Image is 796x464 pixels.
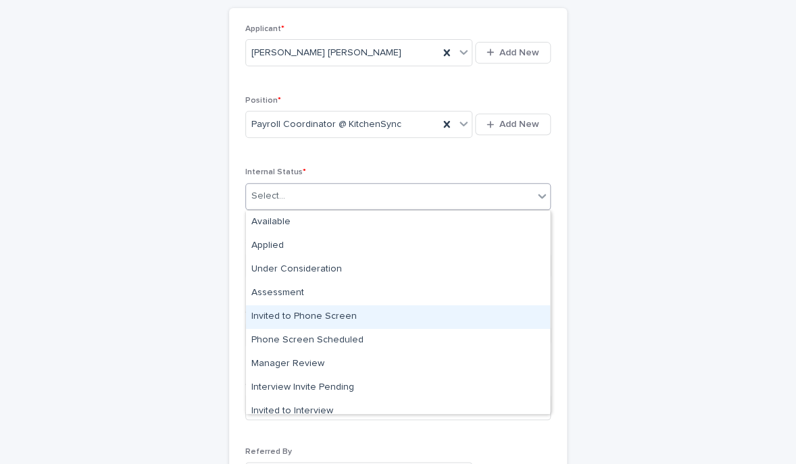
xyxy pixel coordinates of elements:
div: Available [246,211,550,234]
span: Referred By [245,448,292,456]
div: Invited to Phone Screen [246,305,550,329]
div: Manager Review [246,353,550,376]
div: Interview Invite Pending [246,376,550,400]
div: Assessment [246,282,550,305]
span: Position [245,97,281,105]
div: Applied [246,234,550,258]
span: Payroll Coordinator @ KitchenSync [251,118,401,132]
div: Select... [251,189,285,203]
button: Add New [475,113,551,135]
button: Add New [475,42,551,63]
div: Under Consideration [246,258,550,282]
span: Add New [499,48,539,57]
div: Invited to Interview [246,400,550,423]
span: Internal Status [245,168,306,176]
span: [PERSON_NAME] [PERSON_NAME] [251,46,401,60]
div: Phone Screen Scheduled [246,329,550,353]
span: Applicant [245,25,284,33]
span: Add New [499,120,539,129]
